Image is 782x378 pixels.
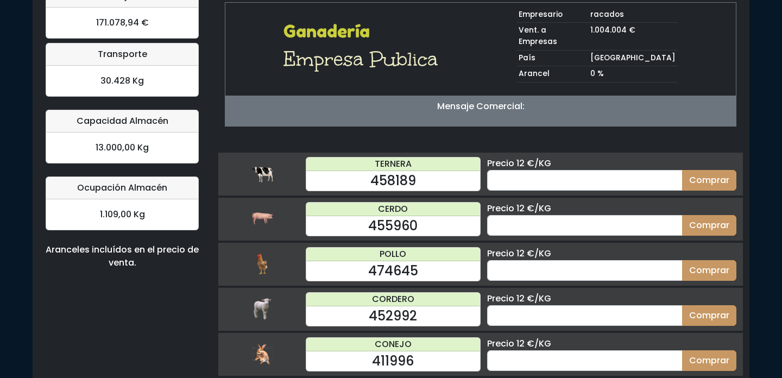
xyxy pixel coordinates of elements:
[588,50,678,66] td: [GEOGRAPHIC_DATA]
[251,253,273,275] img: pollo.png
[283,21,445,42] h2: Ganadería
[46,243,199,269] div: Aranceles incluídos en el precio de venta.
[306,338,480,351] div: CONEJO
[251,208,273,230] img: cerdo.png
[306,203,480,216] div: CERDO
[682,215,736,236] button: Comprar
[516,7,588,23] td: Empresario
[306,216,480,236] div: 455960
[283,46,445,72] h1: Empresa Publica
[588,66,678,83] td: 0 %
[516,66,588,83] td: Arancel
[306,157,480,171] div: TERNERA
[251,343,273,365] img: conejo.png
[487,157,736,170] div: Precio 12 €/KG
[516,23,588,50] td: Vent. a Empresas
[487,202,736,215] div: Precio 12 €/KG
[46,177,198,199] div: Ocupación Almacén
[251,163,273,185] img: ternera.png
[225,100,736,113] p: Mensaje Comercial:
[46,199,198,230] div: 1.109,00 Kg
[682,350,736,371] button: Comprar
[516,50,588,66] td: País
[682,260,736,281] button: Comprar
[306,293,480,306] div: CORDERO
[46,110,198,133] div: Capacidad Almacén
[588,23,678,50] td: 1.004.004 €
[46,8,198,38] div: 171.078,94 €
[306,261,480,281] div: 474645
[306,248,480,261] div: POLLO
[487,337,736,350] div: Precio 12 €/KG
[682,305,736,326] button: Comprar
[46,66,198,96] div: 30.428 Kg
[306,171,480,191] div: 458189
[487,247,736,260] div: Precio 12 €/KG
[46,133,198,163] div: 13.000,00 Kg
[682,170,736,191] button: Comprar
[251,298,273,320] img: cordero.png
[306,306,480,326] div: 452992
[46,43,198,66] div: Transporte
[487,292,736,305] div: Precio 12 €/KG
[588,7,678,23] td: racados
[306,351,480,371] div: 411996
